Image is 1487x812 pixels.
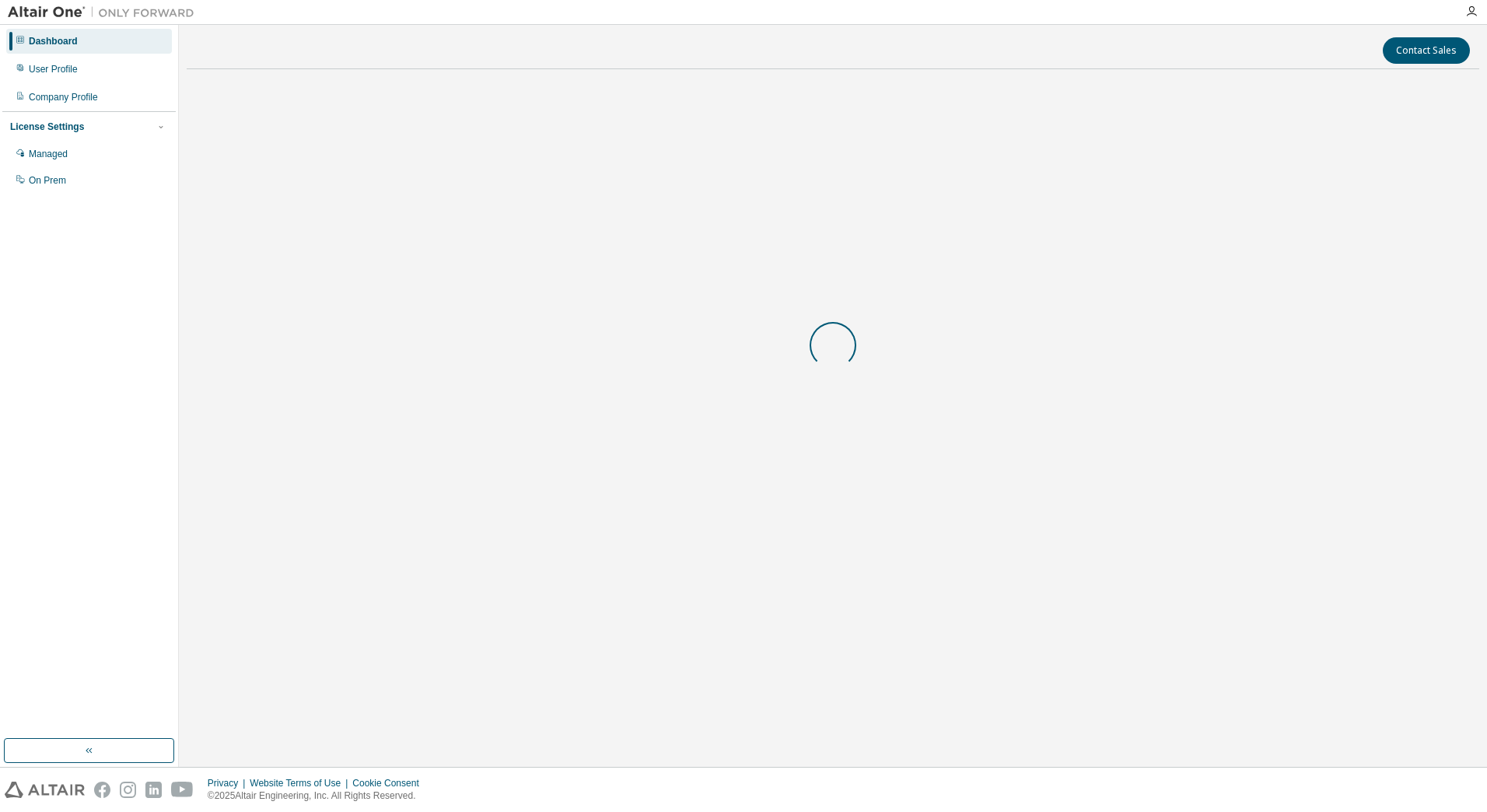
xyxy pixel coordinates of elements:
div: Website Terms of Use [250,777,352,789]
div: On Prem [29,174,66,187]
div: License Settings [10,121,84,133]
img: youtube.svg [171,782,194,798]
img: instagram.svg [120,782,136,798]
div: User Profile [29,63,78,75]
div: Privacy [208,777,250,789]
div: Dashboard [29,35,78,47]
img: Altair One [8,5,202,20]
div: Managed [29,148,68,160]
img: facebook.svg [94,782,110,798]
button: Contact Sales [1383,37,1470,64]
div: Company Profile [29,91,98,103]
div: Cookie Consent [352,777,428,789]
img: linkedin.svg [145,782,162,798]
img: altair_logo.svg [5,782,85,798]
p: © 2025 Altair Engineering, Inc. All Rights Reserved. [208,789,429,803]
